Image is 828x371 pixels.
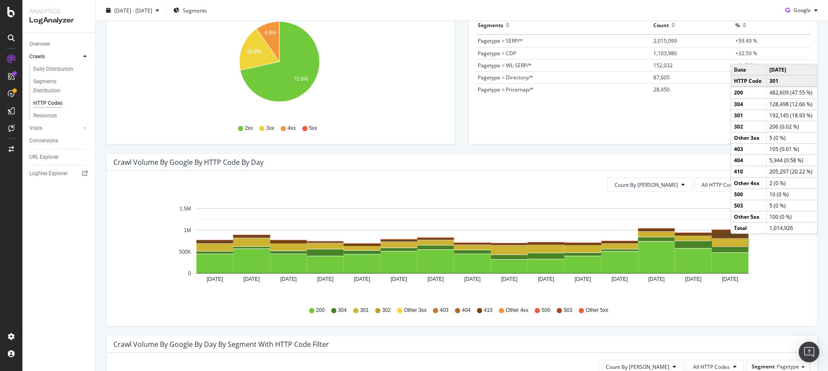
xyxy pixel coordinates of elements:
text: [DATE] [280,276,297,282]
a: Visits [29,124,81,133]
span: 410 [484,307,492,314]
svg: A chart. [113,198,804,299]
td: 301 [731,110,766,121]
td: 1,014,926 [766,223,817,234]
text: [DATE] [244,276,260,282]
span: 503 [564,307,572,314]
text: [DATE] [501,276,517,282]
div: Logfiles Explorer [29,169,68,178]
td: 302 [731,121,766,132]
td: 301 [766,75,817,87]
div: Crawl Volume by google by Day by Segment with HTTP Code Filter [113,340,329,349]
a: Segments Distribution [33,77,89,95]
span: 152,032 [653,62,673,69]
span: Count By Day [615,181,678,189]
td: 205,297 (20.22 %) [766,166,817,177]
td: 206 (0.02 %) [766,121,817,132]
div: Segments [478,18,503,32]
td: Total [731,223,766,234]
div: Overview [29,40,50,49]
div: Segments Distribution [33,77,81,95]
text: 1.5M [179,206,191,212]
td: 200 [731,87,766,98]
td: 482,609 (47.55 %) [766,87,817,98]
span: 1,103,986 [653,50,677,57]
td: 10 (0 %) [766,189,817,200]
text: 500K [179,249,191,255]
text: 9.6% [264,30,276,36]
span: 304 [338,307,347,314]
text: 18.8% [247,49,261,55]
span: Pagetype = SERP/* [478,37,523,44]
div: Crawls [29,52,45,61]
button: Google [782,3,821,17]
td: 192,145 (18.93 %) [766,110,817,121]
span: 2xx [245,125,253,132]
button: All HTTP Codes [694,178,753,192]
span: Pagetype = WL-SERP/* [478,62,532,69]
span: 404 [462,307,470,314]
div: Conversions [29,136,58,145]
span: 200 [316,307,325,314]
td: [DATE] [766,64,817,75]
div: Count [653,18,669,32]
a: HTTP Codes [33,99,89,108]
text: [DATE] [354,276,370,282]
text: [DATE] [575,276,591,282]
span: +59.49 % [735,37,757,44]
text: [DATE] [464,276,481,282]
div: Resources [33,111,57,120]
span: Pagetype = Directory/* [478,74,533,81]
td: 5,944 (0.58 %) [766,155,817,166]
span: +4.48 % [735,62,754,69]
span: 403 [440,307,448,314]
text: 71.6% [294,76,308,82]
text: [DATE] [207,276,223,282]
span: Pagetype = CDP [478,50,516,57]
span: Segment [752,363,775,370]
text: 1M [184,227,191,233]
span: Other 5xx [586,307,608,314]
td: 503 [731,200,766,211]
td: 100 (0 %) [766,211,817,223]
td: 128,498 (12.66 %) [766,98,817,110]
td: 5 (0 %) [766,132,817,144]
span: All HTTP Codes [693,363,730,371]
span: 500 [542,307,550,314]
td: Other 4xx [731,177,766,189]
span: All HTTP Codes [702,181,738,189]
text: [DATE] [685,276,702,282]
td: Other 5xx [731,211,766,223]
div: Analytics [29,7,88,16]
span: 87,605 [653,74,670,81]
span: 28,450 [653,86,670,93]
div: Open Intercom Messenger [799,342,819,362]
text: 0 [188,270,191,277]
td: 105 (0.01 %) [766,144,817,155]
a: Daily Distribution [33,65,89,74]
td: 5 (0 %) [766,200,817,211]
td: Other 3xx [731,132,766,144]
text: [DATE] [391,276,407,282]
span: 301 [360,307,369,314]
span: Pagetype = Pricemap/* [478,86,533,93]
text: [DATE] [427,276,444,282]
span: 5xx [309,125,317,132]
td: 2 (0 %) [766,177,817,189]
div: % [735,18,740,32]
td: 404 [731,155,766,166]
button: Segments [170,3,210,17]
span: +32.59 % [735,50,757,57]
span: 302 [382,307,391,314]
a: Overview [29,40,89,49]
button: Count By [PERSON_NAME] [607,178,692,192]
span: Count By Day [606,363,669,371]
a: Resources [33,111,89,120]
a: URL Explorer [29,153,89,162]
td: Date [731,64,766,75]
span: Google [793,6,811,14]
span: 3xx [266,125,274,132]
text: [DATE] [612,276,628,282]
a: Logfiles Explorer [29,169,89,178]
